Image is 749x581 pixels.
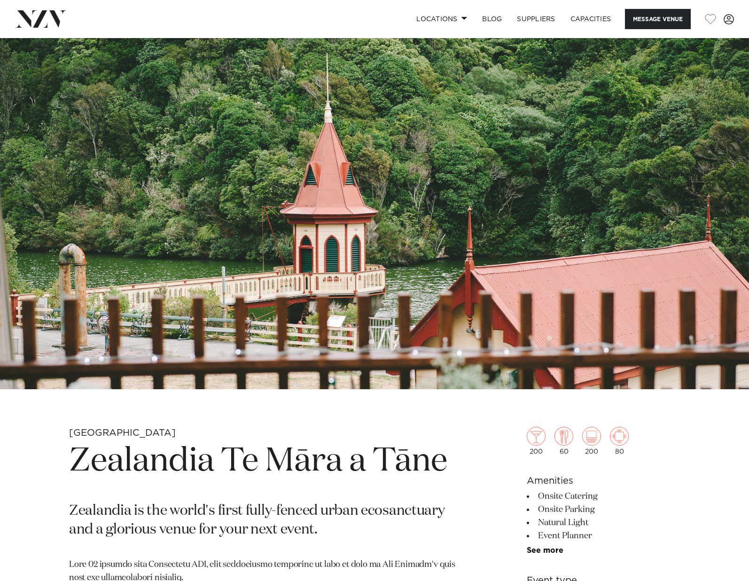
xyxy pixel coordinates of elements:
[527,516,680,529] li: Natural Light
[582,427,601,455] div: 200
[527,427,546,455] div: 200
[610,427,629,455] div: 80
[69,440,460,483] h1: Zealandia Te Māra a Tāne
[554,427,573,455] div: 60
[625,9,691,29] button: Message Venue
[69,428,176,438] small: [GEOGRAPHIC_DATA]
[527,427,546,446] img: cocktail.png
[409,9,475,29] a: Locations
[509,9,562,29] a: SUPPLIERS
[582,427,601,446] img: theatre.png
[527,529,680,542] li: Event Planner
[527,474,680,488] h6: Amenities
[475,9,509,29] a: BLOG
[563,9,619,29] a: Capacities
[610,427,629,446] img: meeting.png
[69,502,460,540] p: Zealandia is the world's first fully-fenced urban ecosanctuary and a glorious venue for your next...
[15,10,66,27] img: nzv-logo.png
[527,503,680,516] li: Onsite Parking
[527,490,680,503] li: Onsite Catering
[554,427,573,446] img: dining.png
